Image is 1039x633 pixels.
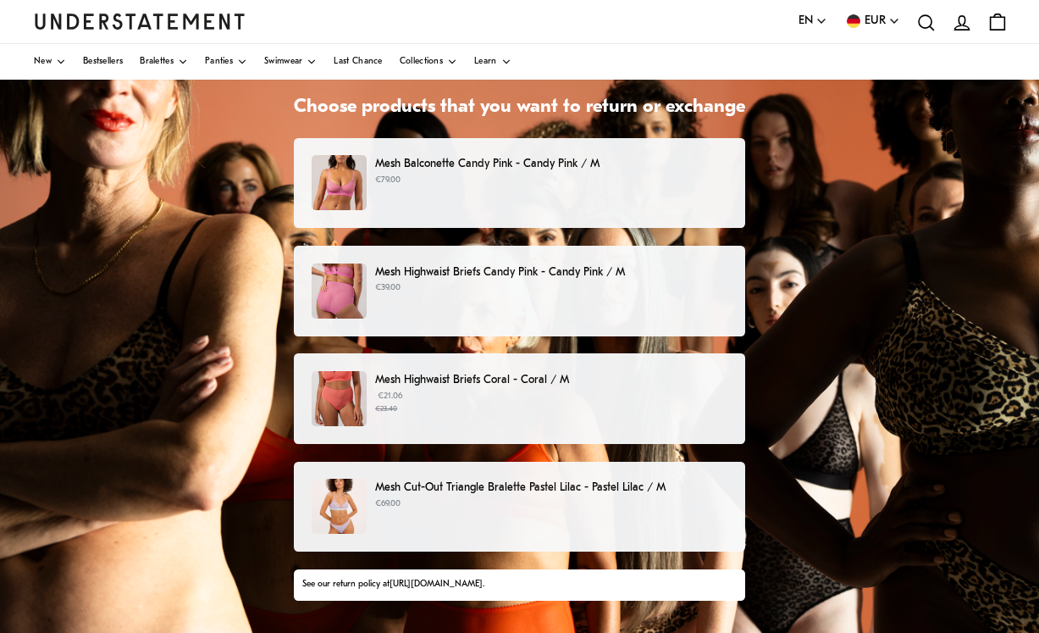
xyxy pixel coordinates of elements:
span: Learn [474,58,497,66]
span: EN [799,12,813,31]
p: €21.06 [375,390,727,415]
p: €79.00 [375,174,727,187]
img: 233_98f7397c-09f0-4c9a-805f-0562af9246fc.jpg [312,264,367,319]
a: New [34,44,66,80]
span: Panties [205,58,233,66]
img: 87_ac0012b2-07ad-4ac4-8173-94a098c440c0.jpg [312,479,367,534]
span: New [34,58,52,66]
p: Mesh Cut-Out Triangle Bralette Pastel Lilac - Pastel Lilac / M [375,479,727,497]
p: €39.00 [375,281,727,295]
p: Mesh Highwaist Briefs Coral - Coral / M [375,371,727,389]
p: Mesh Highwaist Briefs Candy Pink - Candy Pink / M [375,264,727,281]
button: EN [799,12,827,31]
a: Last Chance [334,44,382,80]
span: Swimwear [264,58,302,66]
a: Learn [474,44,511,80]
span: Bralettes [140,58,174,66]
div: See our return policy at . [302,578,736,591]
h1: Choose products that you want to return or exchange [294,96,745,120]
span: Last Chance [334,58,382,66]
img: 306.jpg [312,371,367,426]
a: Collections [400,44,457,80]
p: Mesh Balconette Candy Pink - Candy Pink / M [375,155,727,173]
strike: €23.40 [375,405,397,413]
a: Bestsellers [83,44,123,80]
p: €69.00 [375,497,727,511]
a: Understatement Homepage [34,14,246,29]
span: EUR [865,12,886,31]
a: [URL][DOMAIN_NAME] [390,580,483,589]
span: Bestsellers [83,58,123,66]
a: Bralettes [140,44,188,80]
a: Panties [205,44,247,80]
button: EUR [844,12,900,31]
img: CAPI-BRA-017-M-CandyPink_31d3fe64-24d1-42cd-90f8-4005a2c8f814.jpg [312,155,367,210]
a: Swimwear [264,44,317,80]
span: Collections [400,58,443,66]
